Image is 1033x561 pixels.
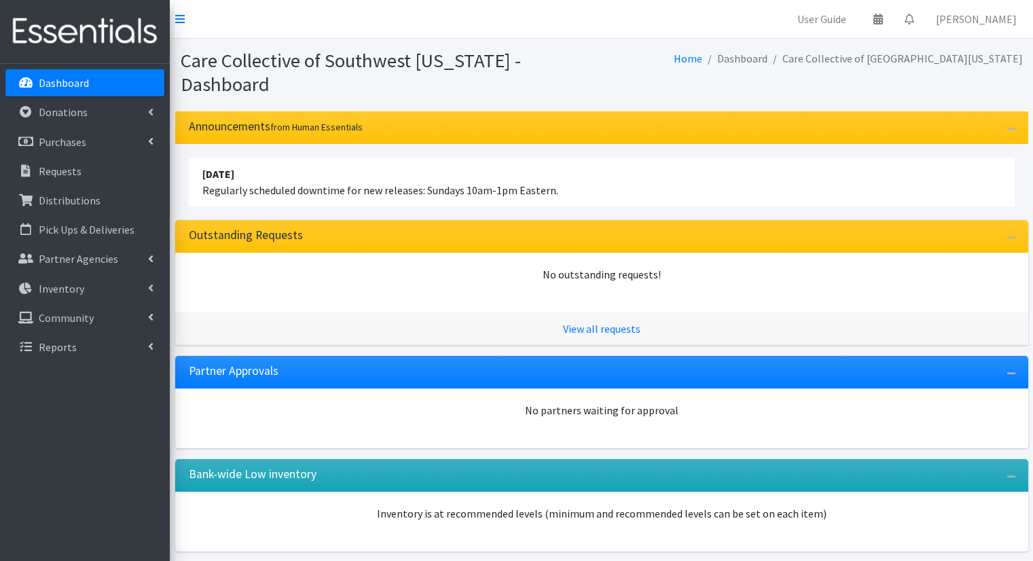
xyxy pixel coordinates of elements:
[39,105,88,119] p: Donations
[5,9,164,54] img: HumanEssentials
[5,333,164,361] a: Reports
[189,158,1015,206] li: Regularly scheduled downtime for new releases: Sundays 10am-1pm Eastern.
[39,282,84,295] p: Inventory
[5,98,164,126] a: Donations
[189,266,1015,283] div: No outstanding requests!
[39,164,81,178] p: Requests
[674,52,702,65] a: Home
[5,128,164,156] a: Purchases
[189,120,363,134] h3: Announcements
[189,467,316,482] h3: Bank-wide Low inventory
[39,76,89,90] p: Dashboard
[5,69,164,96] a: Dashboard
[189,402,1015,418] div: No partners waiting for approval
[39,194,101,207] p: Distributions
[270,121,363,133] small: from Human Essentials
[181,49,597,96] h1: Care Collective of Southwest [US_STATE] - Dashboard
[39,311,94,325] p: Community
[5,275,164,302] a: Inventory
[5,216,164,243] a: Pick Ups & Deliveries
[39,223,134,236] p: Pick Ups & Deliveries
[39,340,77,354] p: Reports
[702,49,767,69] li: Dashboard
[5,245,164,272] a: Partner Agencies
[202,167,234,181] strong: [DATE]
[189,364,278,378] h3: Partner Approvals
[5,187,164,214] a: Distributions
[189,505,1015,522] p: Inventory is at recommended levels (minimum and recommended levels can be set on each item)
[189,228,303,242] h3: Outstanding Requests
[5,158,164,185] a: Requests
[563,322,640,336] a: View all requests
[39,135,86,149] p: Purchases
[5,304,164,331] a: Community
[767,49,1023,69] li: Care Collective of [GEOGRAPHIC_DATA][US_STATE]
[39,252,118,266] p: Partner Agencies
[786,5,857,33] a: User Guide
[925,5,1028,33] a: [PERSON_NAME]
